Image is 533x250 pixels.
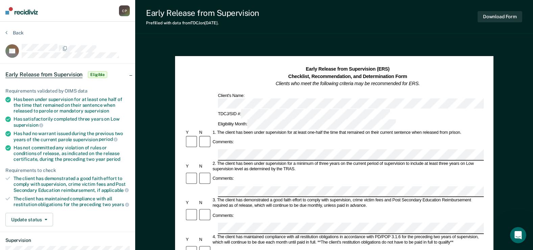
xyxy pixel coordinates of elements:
[101,187,129,193] span: applicable
[217,119,397,129] div: Eligibility Month:
[14,97,130,114] div: Has been under supervision for at least one half of the time that remained on their sentence when...
[5,30,24,36] button: Back
[14,131,130,142] div: Has had no warrant issued during the previous two years of the current parole supervision
[5,71,82,78] span: Early Release from Supervision
[5,168,130,173] div: Requirements to check
[146,21,259,25] div: Prefilled with data from TDCJ on [DATE] .
[14,196,130,207] div: The client has maintained compliance with all restitution obligations for the preceding two
[14,116,130,128] div: Has satisfactorily completed three years on Low
[146,8,259,18] div: Early Release from Supervision
[5,7,38,15] img: Recidiviz
[185,237,198,243] div: Y
[212,213,235,218] div: Comments:
[212,130,484,135] div: 1. The client has been under supervision for at least one-half the time that remained on their cu...
[198,130,212,135] div: N
[185,130,198,135] div: Y
[185,164,198,169] div: Y
[212,198,484,208] div: 3. The client has demonstrated a good faith effort to comply with supervision, crime victim fees ...
[5,88,130,94] div: Requirements validated by OIMS data
[119,5,130,16] div: C P
[478,11,522,22] button: Download Form
[212,234,484,245] div: 4. The client has maintained compliance with all restitution obligations in accordance with PD/PO...
[106,156,120,162] span: period
[5,213,53,226] button: Update status
[14,176,130,193] div: The client has demonstrated a good faith effort to comply with supervision, crime victim fees and...
[275,81,419,86] em: Clients who meet the following criteria may be recommended for ERS.
[14,145,130,162] div: Has not committed any violation of rules or conditions of release, as indicated on the release ce...
[198,237,212,243] div: N
[99,136,118,142] span: period
[84,108,109,114] span: supervision
[212,140,235,145] div: Comments:
[185,200,198,206] div: Y
[198,200,212,206] div: N
[198,164,212,169] div: N
[119,5,130,16] button: CP
[88,71,107,78] span: Eligible
[217,109,391,119] div: TDCJ/SID #:
[112,202,129,207] span: years
[14,122,43,128] span: supervision
[5,237,130,243] dt: Supervision
[212,176,235,182] div: Comments:
[212,161,484,172] div: 2. The client has been under supervision for a minimum of three years on the current period of su...
[306,66,389,72] strong: Early Release from Supervision (ERS)
[510,227,526,243] iframe: Intercom live chat
[288,74,407,79] strong: Checklist, Recommendation, and Determination Form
